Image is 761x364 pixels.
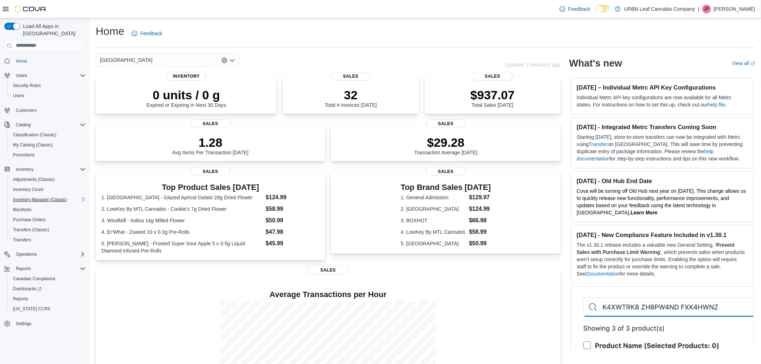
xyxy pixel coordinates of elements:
button: Users [7,91,88,101]
div: Total Sales [DATE] [470,88,515,108]
div: Expired or Expiring in Next 30 Days [147,88,226,108]
span: Sales [308,266,348,274]
span: [GEOGRAPHIC_DATA] [100,56,152,64]
dd: $50.99 [469,239,491,248]
a: Inventory Count [10,185,46,194]
button: Settings [1,318,88,329]
a: help documentation [577,149,714,161]
button: Users [1,70,88,81]
button: Reports [1,264,88,274]
span: Inventory [13,165,86,174]
button: Operations [13,250,40,259]
span: Reports [10,295,86,303]
dt: 4. Er'What - Zsweet 10 x 0.3g Pre-Rolls [101,228,263,236]
span: Manifests [13,207,31,213]
dd: $124.99 [469,205,491,213]
a: Feedback [557,2,593,16]
button: Canadian Compliance [7,274,88,284]
span: Washington CCRS [10,305,86,313]
span: Catalog [16,122,31,128]
p: 0 units / 0 g [147,88,226,102]
div: Total # Invoices [DATE] [325,88,377,108]
span: Sales [426,167,466,176]
span: Operations [16,251,37,257]
span: Inventory Count [10,185,86,194]
dd: $124.99 [266,193,320,202]
button: Security Roles [7,81,88,91]
a: Inventory Manager (Classic) [10,195,70,204]
span: Home [13,56,86,65]
button: Clear input [222,58,227,63]
button: [US_STATE] CCRS [7,304,88,314]
span: Inventory Manager (Classic) [10,195,86,204]
h3: [DATE] - New Compliance Feature Included in v1.30.1 [577,231,748,238]
span: Dashboards [10,285,86,293]
a: View allExternal link [732,60,755,66]
dd: $50.99 [266,216,320,225]
span: Promotions [13,152,35,158]
span: Operations [13,250,86,259]
h3: Top Brand Sales [DATE] [401,183,491,192]
a: Canadian Compliance [10,274,58,283]
h4: Average Transactions per Hour [101,290,555,299]
dt: 2. [GEOGRAPHIC_DATA] [401,205,466,213]
span: Transfers (Classic) [13,227,49,233]
dt: 5. [GEOGRAPHIC_DATA] [401,240,466,247]
span: Settings [16,321,31,327]
span: JP [704,5,709,13]
button: Transfers (Classic) [7,225,88,235]
button: Reports [7,294,88,304]
img: Cova [14,5,47,13]
p: Updated 1 minute(s) ago [505,62,561,68]
p: [PERSON_NAME] [714,5,755,13]
p: URBN Leaf Cannabis Company [624,5,696,13]
a: Transfers (Classic) [10,226,52,234]
dt: 5. [PERSON_NAME] - Frosted Super Sour Apple 5 x 0.5g Liquid Diamond Infused Pre-Rolls [101,240,263,254]
dd: $58.99 [469,228,491,236]
nav: Complex example [4,53,86,348]
span: Catalog [13,120,86,129]
a: Adjustments (Classic) [10,175,58,184]
a: Manifests [10,205,34,214]
button: Catalog [13,120,33,129]
button: Classification (Classic) [7,130,88,140]
dd: $129.97 [469,193,491,202]
p: $937.07 [470,88,515,102]
span: Security Roles [10,81,86,90]
span: Inventory Count [13,187,44,192]
span: Feedback [568,5,590,13]
input: Dark Mode [596,5,611,13]
strong: Prevent Sales with Purchase Limit Warning [577,242,735,255]
span: [US_STATE] CCRS [13,306,50,312]
p: 1.28 [172,135,249,150]
dt: 3. BOXHOT [401,217,466,224]
a: Feedback [129,26,165,41]
p: 32 [325,88,377,102]
a: Learn More [630,210,657,215]
p: | [698,5,700,13]
button: Inventory [1,164,88,174]
a: Promotions [10,151,38,159]
span: Settings [13,319,86,328]
a: Classification (Classic) [10,131,59,139]
span: Purchase Orders [10,215,86,224]
dd: $47.98 [266,228,320,236]
span: Home [16,58,27,64]
dt: 1. [GEOGRAPHIC_DATA] - Glazed Apricot Gelato 28g Dried Flower [101,194,263,201]
a: Settings [13,319,34,328]
svg: External link [751,62,755,66]
span: Sales [426,119,466,128]
span: Dashboards [13,286,42,292]
p: Starting [DATE], store-to-store transfers can now be integrated with Metrc using in [GEOGRAPHIC_D... [577,133,748,162]
span: Users [16,73,27,78]
a: Home [13,57,30,65]
button: Promotions [7,150,88,160]
button: Customers [1,105,88,115]
span: Transfers (Classic) [10,226,86,234]
button: Inventory Manager (Classic) [7,195,88,205]
button: Manifests [7,205,88,215]
span: Cova will be turning off Old Hub next year on [DATE]. This change allows us to quickly release ne... [577,188,746,215]
button: My Catalog (Classic) [7,140,88,150]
